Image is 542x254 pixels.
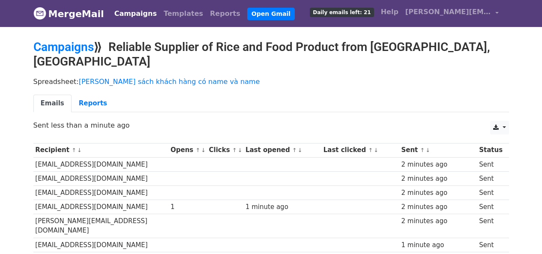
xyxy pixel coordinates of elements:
[368,147,373,153] a: ↑
[33,157,169,171] td: [EMAIL_ADDRESS][DOMAIN_NAME]
[405,7,491,17] span: [PERSON_NAME][EMAIL_ADDRESS][DOMAIN_NAME]
[401,174,475,184] div: 2 minutes ago
[298,147,302,153] a: ↓
[401,202,475,212] div: 2 minutes ago
[477,214,504,238] td: Sent
[33,7,46,20] img: MergeMail logo
[477,185,504,200] td: Sent
[33,171,169,185] td: [EMAIL_ADDRESS][DOMAIN_NAME]
[207,5,244,22] a: Reports
[72,147,76,153] a: ↑
[33,200,169,214] td: [EMAIL_ADDRESS][DOMAIN_NAME]
[232,147,237,153] a: ↑
[420,147,425,153] a: ↑
[207,143,243,157] th: Clicks
[243,143,321,157] th: Last opened
[171,202,205,212] div: 1
[33,77,509,86] p: Spreadsheet:
[77,147,82,153] a: ↓
[33,238,169,252] td: [EMAIL_ADDRESS][DOMAIN_NAME]
[477,238,504,252] td: Sent
[33,40,509,69] h2: ⟫ Reliable Supplier of Rice and Food Product from [GEOGRAPHIC_DATA], [GEOGRAPHIC_DATA]
[401,188,475,198] div: 2 minutes ago
[306,3,377,21] a: Daily emails left: 21
[477,200,504,214] td: Sent
[72,95,114,112] a: Reports
[79,78,260,86] a: [PERSON_NAME] sách khách hàng có name và name
[160,5,207,22] a: Templates
[402,3,502,24] a: [PERSON_NAME][EMAIL_ADDRESS][DOMAIN_NAME]
[477,143,504,157] th: Status
[247,8,295,20] a: Open Gmail
[33,143,169,157] th: Recipient
[477,157,504,171] td: Sent
[310,8,374,17] span: Daily emails left: 21
[425,147,430,153] a: ↓
[33,121,509,130] p: Sent less than a minute ago
[33,5,104,23] a: MergeMail
[401,160,475,170] div: 2 minutes ago
[374,147,378,153] a: ↓
[111,5,160,22] a: Campaigns
[168,143,207,157] th: Opens
[401,240,475,250] div: 1 minute ago
[33,40,94,54] a: Campaigns
[321,143,399,157] th: Last clicked
[33,185,169,200] td: [EMAIL_ADDRESS][DOMAIN_NAME]
[33,214,169,238] td: [PERSON_NAME][EMAIL_ADDRESS][DOMAIN_NAME]
[33,95,72,112] a: Emails
[401,216,475,226] div: 2 minutes ago
[292,147,297,153] a: ↑
[238,147,243,153] a: ↓
[201,147,206,153] a: ↓
[399,143,477,157] th: Sent
[246,202,319,212] div: 1 minute ago
[477,171,504,185] td: Sent
[196,147,201,153] a: ↑
[377,3,402,21] a: Help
